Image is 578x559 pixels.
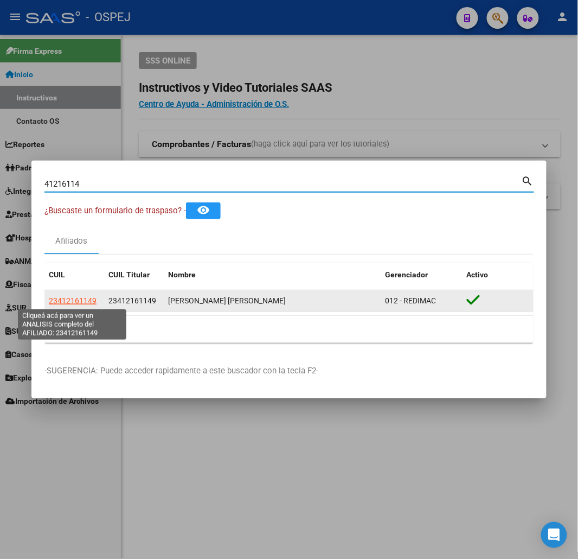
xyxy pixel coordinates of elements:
span: Activo [467,270,489,279]
datatable-header-cell: CUIL [44,263,104,287]
span: 012 - REDIMAC [385,296,436,305]
span: CUIL Titular [108,270,150,279]
span: Gerenciador [385,270,428,279]
p: -SUGERENCIA: Puede acceder rapidamente a este buscador con la tecla F2- [44,365,534,377]
mat-icon: remove_red_eye [197,204,210,217]
div: [PERSON_NAME] [PERSON_NAME] [168,295,376,307]
span: ¿Buscaste un formulario de traspaso? - [44,206,186,215]
span: Nombre [168,270,196,279]
mat-icon: search [522,174,534,187]
datatable-header-cell: Nombre [164,263,381,287]
datatable-header-cell: CUIL Titular [104,263,164,287]
datatable-header-cell: Gerenciador [381,263,463,287]
div: Open Intercom Messenger [541,522,567,548]
span: CUIL [49,270,65,279]
span: 23412161149 [49,296,97,305]
div: Afiliados [56,235,88,247]
span: 23412161149 [108,296,156,305]
datatable-header-cell: Activo [463,263,534,287]
div: 1 total [44,316,534,343]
